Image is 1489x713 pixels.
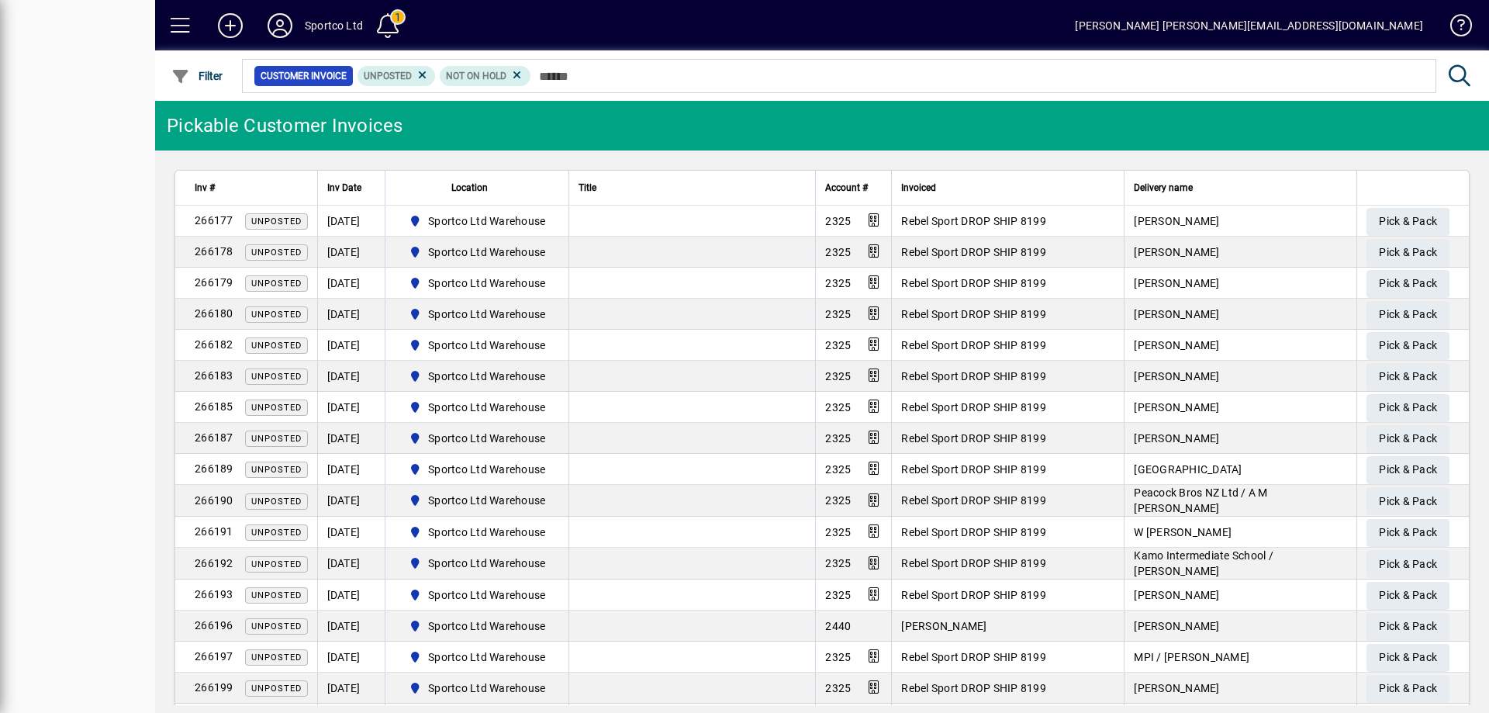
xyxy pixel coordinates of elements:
[195,369,233,382] span: 266183
[1134,308,1219,320] span: [PERSON_NAME]
[1134,682,1219,694] span: [PERSON_NAME]
[402,305,552,324] span: Sportco Ltd Warehouse
[1439,3,1470,54] a: Knowledge Base
[428,680,545,696] span: Sportco Ltd Warehouse
[195,179,215,196] span: Inv #
[901,246,1046,258] span: Rebel Sport DROP SHIP 8199
[317,642,385,673] td: [DATE]
[825,682,851,694] span: 2325
[901,432,1046,445] span: Rebel Sport DROP SHIP 8199
[402,523,552,542] span: Sportco Ltd Warehouse
[305,13,363,38] div: Sportco Ltd
[1379,426,1437,452] span: Pick & Pack
[251,434,302,444] span: Unposted
[251,528,302,538] span: Unposted
[251,590,302,601] span: Unposted
[402,679,552,697] span: Sportco Ltd Warehouse
[901,179,1114,196] div: Invoiced
[1134,432,1219,445] span: [PERSON_NAME]
[195,307,233,320] span: 266180
[1379,552,1437,577] span: Pick & Pack
[901,589,1046,601] span: Rebel Sport DROP SHIP 8199
[195,462,233,475] span: 266189
[901,620,986,632] span: [PERSON_NAME]
[195,681,233,694] span: 266199
[1134,463,1242,476] span: [GEOGRAPHIC_DATA]
[428,244,545,260] span: Sportco Ltd Warehouse
[1379,209,1437,234] span: Pick & Pack
[825,526,851,538] span: 2325
[251,310,302,320] span: Unposted
[402,367,552,386] span: Sportco Ltd Warehouse
[1379,645,1437,670] span: Pick & Pack
[440,66,530,86] mat-chip: Hold Status: Not On Hold
[825,179,882,196] div: Account #
[1134,215,1219,227] span: [PERSON_NAME]
[428,524,545,540] span: Sportco Ltd Warehouse
[402,243,552,261] span: Sportco Ltd Warehouse
[825,370,851,382] span: 2325
[446,71,506,81] span: Not On Hold
[1366,519,1449,547] button: Pick & Pack
[195,494,233,507] span: 266190
[251,247,302,258] span: Unposted
[901,651,1046,663] span: Rebel Sport DROP SHIP 8199
[195,400,233,413] span: 266185
[1366,208,1449,236] button: Pick & Pack
[402,460,552,479] span: Sportco Ltd Warehouse
[825,215,851,227] span: 2325
[206,12,255,40] button: Add
[428,213,545,229] span: Sportco Ltd Warehouse
[825,432,851,445] span: 2325
[327,179,361,196] span: Inv Date
[402,554,552,573] span: Sportco Ltd Warehouse
[1366,332,1449,360] button: Pick & Pack
[901,526,1046,538] span: Rebel Sport DROP SHIP 8199
[317,361,385,392] td: [DATE]
[167,113,403,138] div: Pickable Customer Invoices
[1134,179,1193,196] span: Delivery name
[428,556,545,571] span: Sportco Ltd Warehouse
[402,491,552,510] span: Sportco Ltd Warehouse
[428,649,545,665] span: Sportco Ltd Warehouse
[1134,401,1219,414] span: [PERSON_NAME]
[579,179,596,196] span: Title
[402,336,552,355] span: Sportco Ltd Warehouse
[1379,583,1437,608] span: Pick & Pack
[428,337,545,353] span: Sportco Ltd Warehouse
[395,179,560,196] div: Location
[1134,246,1219,258] span: [PERSON_NAME]
[251,216,302,227] span: Unposted
[317,237,385,268] td: [DATE]
[402,648,552,666] span: Sportco Ltd Warehouse
[317,299,385,330] td: [DATE]
[428,306,545,322] span: Sportco Ltd Warehouse
[402,617,552,635] span: Sportco Ltd Warehouse
[255,12,305,40] button: Profile
[1379,676,1437,701] span: Pick & Pack
[825,401,851,414] span: 2325
[428,587,545,603] span: Sportco Ltd Warehouse
[901,277,1046,289] span: Rebel Sport DROP SHIP 8199
[251,684,302,694] span: Unposted
[195,557,233,569] span: 266192
[251,621,302,632] span: Unposted
[402,274,552,292] span: Sportco Ltd Warehouse
[1366,270,1449,298] button: Pick & Pack
[825,339,851,351] span: 2325
[1379,489,1437,514] span: Pick & Pack
[1134,486,1267,514] span: Peacock Bros NZ Ltd / A M [PERSON_NAME]
[317,580,385,611] td: [DATE]
[327,179,375,196] div: Inv Date
[428,462,545,477] span: Sportco Ltd Warehouse
[1134,589,1219,601] span: [PERSON_NAME]
[364,71,412,81] span: Unposted
[317,673,385,704] td: [DATE]
[317,268,385,299] td: [DATE]
[1134,339,1219,351] span: [PERSON_NAME]
[825,620,851,632] span: 2440
[251,403,302,413] span: Unposted
[825,179,868,196] span: Account #
[317,517,385,548] td: [DATE]
[901,308,1046,320] span: Rebel Sport DROP SHIP 8199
